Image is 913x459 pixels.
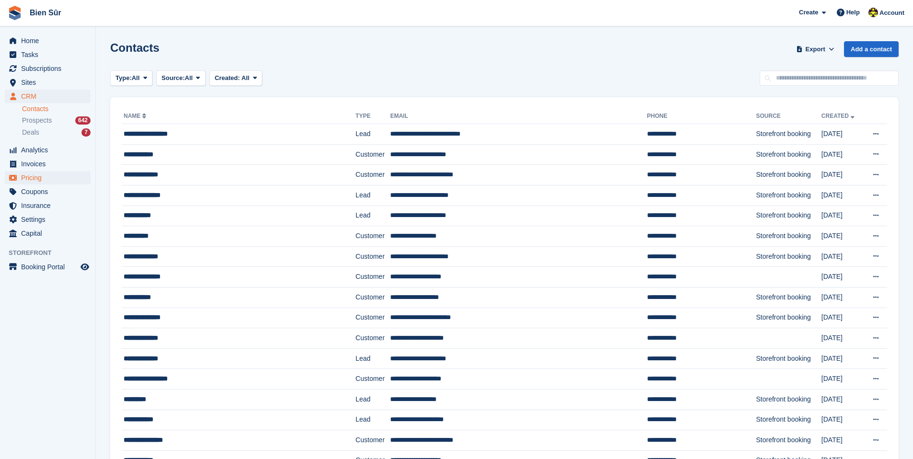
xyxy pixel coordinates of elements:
span: Analytics [21,143,79,157]
td: [DATE] [821,246,863,267]
span: Invoices [21,157,79,171]
td: [DATE] [821,430,863,451]
span: Subscriptions [21,62,79,75]
td: [DATE] [821,165,863,185]
a: Prospects 642 [22,115,91,126]
span: Insurance [21,199,79,212]
td: Lead [356,185,390,206]
span: All [242,74,250,81]
th: Email [390,109,647,124]
button: Type: All [110,70,152,86]
span: Coupons [21,185,79,198]
div: 7 [81,128,91,137]
td: Storefront booking [756,308,821,328]
a: menu [5,227,91,240]
span: Storefront [9,248,95,258]
td: Storefront booking [756,185,821,206]
td: Storefront booking [756,348,821,369]
td: Customer [356,430,390,451]
td: Customer [356,369,390,390]
td: Customer [356,144,390,165]
a: menu [5,48,91,61]
button: Export [794,41,836,57]
td: [DATE] [821,308,863,328]
a: menu [5,143,91,157]
span: Account [879,8,904,18]
td: [DATE] [821,287,863,308]
td: Customer [356,287,390,308]
td: Customer [356,267,390,287]
a: Created [821,113,856,119]
a: Preview store [79,261,91,273]
span: Deals [22,128,39,137]
a: menu [5,62,91,75]
td: Customer [356,308,390,328]
td: Lead [356,389,390,410]
span: Settings [21,213,79,226]
span: Booking Portal [21,260,79,274]
a: menu [5,199,91,212]
td: Storefront booking [756,206,821,226]
span: Created: [215,74,240,81]
span: Type: [116,73,132,83]
h1: Contacts [110,41,160,54]
span: Capital [21,227,79,240]
td: [DATE] [821,410,863,430]
td: Storefront booking [756,144,821,165]
a: menu [5,213,91,226]
td: Storefront booking [756,246,821,267]
span: Export [806,45,825,54]
div: 642 [75,116,91,125]
td: Lead [356,206,390,226]
th: Phone [647,109,756,124]
td: [DATE] [821,328,863,349]
td: [DATE] [821,124,863,145]
span: Create [799,8,818,17]
a: Add a contact [844,41,899,57]
td: [DATE] [821,144,863,165]
td: [DATE] [821,185,863,206]
button: Created: All [209,70,262,86]
td: Storefront booking [756,389,821,410]
span: Prospects [22,116,52,125]
td: Storefront booking [756,165,821,185]
th: Source [756,109,821,124]
td: [DATE] [821,267,863,287]
span: Sites [21,76,79,89]
img: Marie Tran [868,8,878,17]
a: menu [5,34,91,47]
th: Type [356,109,390,124]
a: Bien Sûr [26,5,65,21]
td: [DATE] [821,389,863,410]
a: menu [5,171,91,184]
a: menu [5,260,91,274]
td: Customer [356,328,390,349]
td: Lead [356,348,390,369]
span: CRM [21,90,79,103]
span: Tasks [21,48,79,61]
td: Lead [356,410,390,430]
td: Storefront booking [756,226,821,247]
td: Customer [356,226,390,247]
td: [DATE] [821,348,863,369]
span: Help [846,8,860,17]
a: menu [5,157,91,171]
td: [DATE] [821,226,863,247]
td: Storefront booking [756,410,821,430]
td: Lead [356,124,390,145]
td: Customer [356,165,390,185]
a: Name [124,113,148,119]
td: Storefront booking [756,124,821,145]
a: menu [5,76,91,89]
span: Pricing [21,171,79,184]
td: [DATE] [821,369,863,390]
a: menu [5,185,91,198]
span: Source: [162,73,185,83]
span: All [185,73,193,83]
a: Contacts [22,104,91,114]
span: Home [21,34,79,47]
img: stora-icon-8386f47178a22dfd0bd8f6a31ec36ba5ce8667c1dd55bd0f319d3a0aa187defe.svg [8,6,22,20]
a: menu [5,90,91,103]
td: [DATE] [821,206,863,226]
td: Customer [356,246,390,267]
